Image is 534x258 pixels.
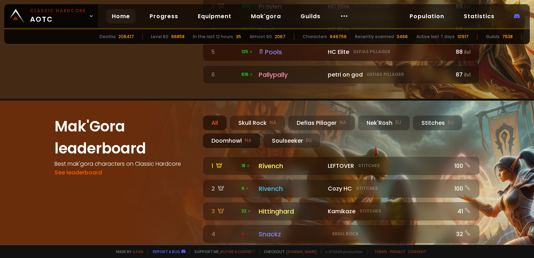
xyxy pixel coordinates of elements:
[328,162,448,170] div: LEFTOVER
[453,48,471,56] div: 88
[171,34,185,40] div: 66858
[353,3,390,9] small: Defias Pillager
[151,34,168,40] div: Level 60
[55,159,194,168] h4: Best mak'gora characters on Classic Hardcore
[355,34,394,40] div: Recently scanned
[4,4,98,28] a: Classic HardcoreAOTC
[250,34,272,40] div: Almost 60
[259,229,324,239] div: Snackz
[453,162,471,170] div: 100
[356,185,378,192] small: Stitches
[55,169,102,177] a: See leaderboard
[153,249,180,254] a: Report a bug
[259,207,324,216] div: Hittinghard
[30,8,86,24] span: AOTC
[328,48,448,56] div: HC Elite
[330,34,347,40] div: 846756
[332,231,359,237] small: Skull Rock
[328,207,448,216] div: Kamikaze
[397,34,408,40] div: 3466
[203,179,479,198] a: 2 9RivenchCozy HCStitches100
[416,34,455,40] div: Active last 7 days
[358,163,380,169] small: Stitches
[211,2,237,11] div: 3
[275,34,286,40] div: 2067
[360,208,381,214] small: Stitches
[211,207,237,216] div: 3
[190,249,255,254] span: Support me,
[112,249,143,254] span: Made by
[453,70,471,79] div: 87
[203,43,479,61] a: 5 125 Pools HC EliteDefias Pillager88ilvl
[55,115,194,159] h1: Mak'Gora leaderboard
[203,225,479,243] a: 4 3 SnackzSkull Rock32
[211,48,237,56] div: 5
[303,34,327,40] div: Characters
[339,119,346,126] small: NA
[306,137,312,144] small: EU
[236,34,241,40] div: 35
[241,49,253,55] span: 125
[269,119,276,126] small: NA
[295,9,326,23] a: Guilds
[453,207,471,216] div: 41
[353,49,390,55] small: Defias Pillager
[321,249,363,254] span: v. d752d5 - production
[413,115,462,130] div: Stitches
[464,49,471,56] small: ilvl
[259,161,324,171] div: Rîvench
[390,249,405,254] a: Privacy
[358,115,410,130] div: Nek'Rosh
[448,119,454,126] small: EU
[263,133,320,148] div: Soulseeker
[192,9,237,23] a: Equipment
[203,115,227,130] div: All
[211,184,237,193] div: 2
[458,9,500,23] a: Statistics
[453,230,471,238] div: 32
[203,133,260,148] div: Doomhowl
[464,3,471,10] small: ilvl
[241,71,253,78] span: 616
[286,249,317,254] a: [DOMAIN_NAME]
[100,34,116,40] div: Deaths
[133,249,143,254] a: a fan
[486,34,499,40] div: Guilds
[203,157,479,175] a: 1 18 RîvenchLEFTOVERStitches100
[211,162,237,170] div: 1
[245,137,252,144] small: NA
[464,72,471,78] small: ilvl
[328,2,448,11] div: HC Elite
[453,2,471,11] div: 88
[404,9,450,23] a: Population
[259,184,324,193] div: Rivench
[241,208,251,214] span: 32
[259,249,317,254] span: Checkout
[211,70,237,79] div: 6
[30,8,86,14] small: Classic Hardcore
[367,71,404,78] small: Defias Pillager
[259,70,324,79] div: Pallypally
[106,9,136,23] a: Home
[374,249,387,254] a: Terms
[245,9,287,23] a: Mak'gora
[502,34,513,40] div: 7538
[193,34,233,40] div: In the last 12 hours
[241,3,257,9] span: 3567
[241,163,250,169] span: 18
[241,185,249,192] span: 9
[144,9,184,23] a: Progress
[288,115,355,130] div: Defias Pillager
[259,2,324,11] div: Praylen
[395,119,401,126] small: EU
[241,231,249,237] span: 3
[230,115,285,130] div: Skull Rock
[457,34,469,40] div: 10917
[408,249,426,254] a: Consent
[328,70,448,79] div: petri on god
[203,202,479,221] a: 3 32 HittinghardKamikazeStitches41
[211,230,237,238] div: 4
[328,184,448,193] div: Cozy HC
[221,249,255,254] a: Buy me a coffee
[118,34,134,40] div: 206417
